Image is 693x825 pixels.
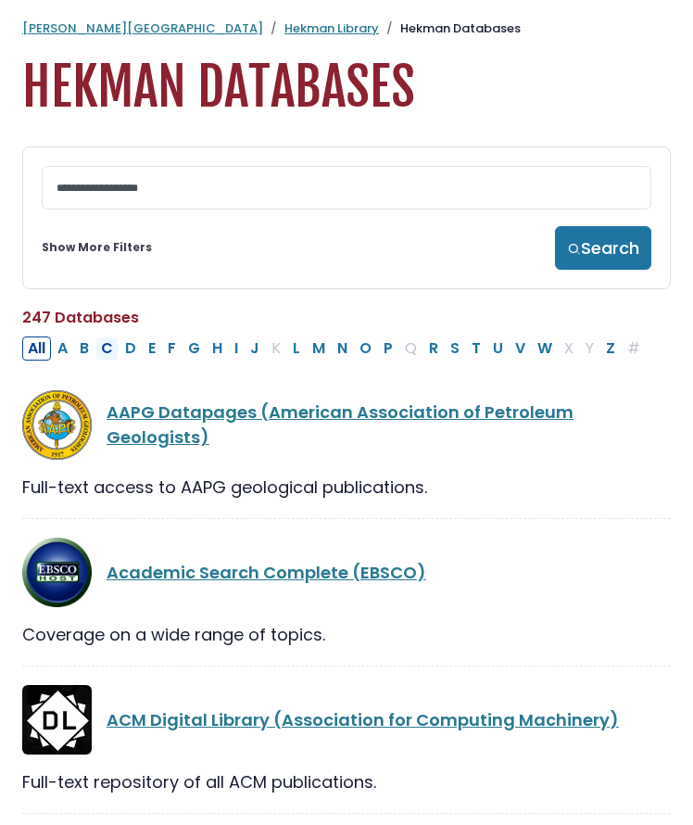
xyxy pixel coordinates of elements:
button: All [22,336,51,361]
button: Filter Results O [354,336,377,361]
a: AAPG Datapages (American Association of Petroleum Geologists) [107,400,573,449]
button: Filter Results N [332,336,353,361]
button: Search [555,226,651,270]
div: Full-text access to AAPG geological publications. [22,475,671,500]
button: Filter Results F [162,336,182,361]
button: Filter Results H [207,336,228,361]
button: Filter Results T [466,336,486,361]
button: Filter Results V [510,336,531,361]
button: Filter Results W [532,336,558,361]
button: Filter Results U [487,336,509,361]
a: Show More Filters [42,239,152,256]
input: Search database by title or keyword [42,166,651,209]
button: Filter Results A [52,336,73,361]
li: Hekman Databases [379,19,521,38]
div: Alpha-list to filter by first letter of database name [22,336,648,359]
div: Full-text repository of all ACM publications. [22,769,671,794]
button: Filter Results M [307,336,331,361]
button: Filter Results J [245,336,265,361]
button: Filter Results B [74,336,94,361]
span: 247 Databases [22,307,139,328]
button: Filter Results E [143,336,161,361]
button: Filter Results I [229,336,244,361]
a: Academic Search Complete (EBSCO) [107,561,426,584]
button: Filter Results C [95,336,119,361]
button: Filter Results D [120,336,142,361]
button: Filter Results S [445,336,465,361]
button: Filter Results P [378,336,398,361]
nav: breadcrumb [22,19,671,38]
button: Filter Results L [287,336,306,361]
button: Filter Results R [423,336,444,361]
h1: Hekman Databases [22,57,671,119]
a: Hekman Library [284,19,379,37]
a: ACM Digital Library (Association for Computing Machinery) [107,708,619,731]
button: Filter Results Z [600,336,621,361]
button: Filter Results G [183,336,206,361]
div: Coverage on a wide range of topics. [22,622,671,647]
a: [PERSON_NAME][GEOGRAPHIC_DATA] [22,19,263,37]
